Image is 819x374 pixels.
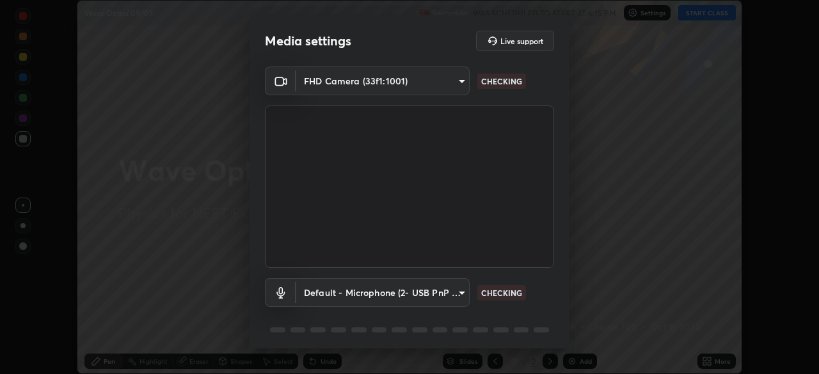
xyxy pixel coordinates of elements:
[500,37,543,45] h5: Live support
[296,278,470,307] div: FHD Camera (33f1:1001)
[265,33,351,49] h2: Media settings
[481,287,522,299] p: CHECKING
[296,66,470,95] div: FHD Camera (33f1:1001)
[481,75,522,87] p: CHECKING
